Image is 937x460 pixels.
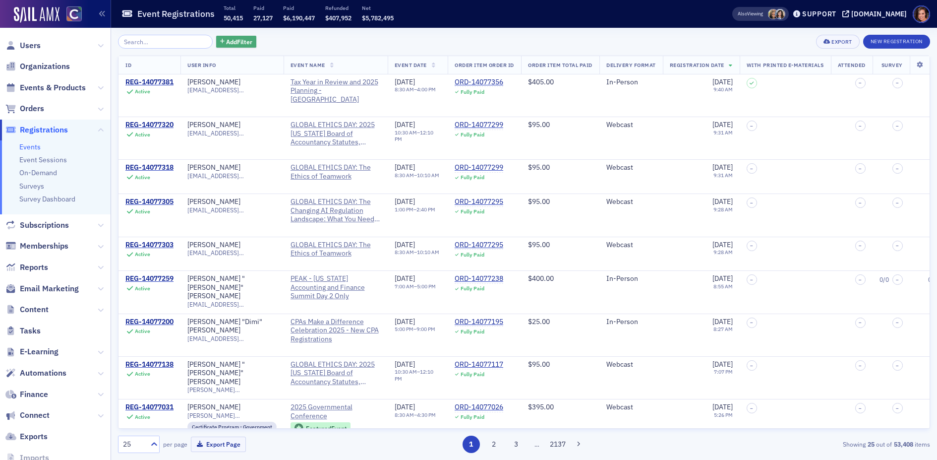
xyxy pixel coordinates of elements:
[224,14,243,22] span: 50,415
[461,208,484,215] div: Fully Paid
[859,243,862,249] span: –
[395,77,415,86] span: [DATE]
[125,318,174,327] div: REG-14077200
[455,274,503,283] a: ORD-14077238
[125,121,174,130] div: REG-14077320
[750,200,753,206] span: –
[125,241,174,250] a: REG-14077303
[20,389,48,400] span: Finance
[713,283,733,290] time: 8:55 AM
[528,163,550,172] span: $95.00
[859,405,862,411] span: –
[606,62,656,68] span: Delivery Format
[528,120,550,129] span: $95.00
[291,274,381,301] a: PEAK - [US_STATE] Accounting and Finance Summit Day 2 Only
[5,40,41,51] a: Users
[395,197,415,206] span: [DATE]
[528,317,550,326] span: $25.00
[20,40,41,51] span: Users
[291,360,381,387] a: GLOBAL ETHICS DAY: 2025 [US_STATE] Board of Accountancy Statutes, Rules, and Regulations
[747,62,824,68] span: With Printed E-Materials
[163,440,187,449] label: per page
[485,436,502,453] button: 2
[125,360,174,369] div: REG-14077138
[125,197,174,206] a: REG-14077305
[187,163,240,172] div: [PERSON_NAME]
[528,360,550,369] span: $95.00
[713,129,733,136] time: 9:31 AM
[455,78,503,87] a: ORD-14077356
[5,304,49,315] a: Content
[5,346,59,357] a: E-Learning
[455,163,503,172] div: ORD-14077299
[455,403,503,412] a: ORD-14077026
[283,14,315,22] span: $6,190,447
[224,4,243,11] p: Total
[395,283,436,290] div: –
[461,414,484,420] div: Fully Paid
[187,249,277,257] span: [EMAIL_ADDRESS][PERSON_NAME][DOMAIN_NAME]
[395,368,417,375] time: 10:30 AM
[187,197,240,206] a: [PERSON_NAME]
[5,431,48,442] a: Exports
[19,195,75,203] a: Survey Dashboard
[137,8,215,20] h1: Event Registrations
[187,78,240,87] div: [PERSON_NAME]
[187,360,277,387] div: [PERSON_NAME] "[PERSON_NAME]" [PERSON_NAME]
[606,318,656,327] div: In-Person
[20,283,79,294] span: Email Marketing
[528,240,550,249] span: $95.00
[5,103,44,114] a: Orders
[5,262,48,273] a: Reports
[325,4,351,11] p: Refunded
[606,163,656,172] div: Webcast
[291,197,381,224] span: GLOBAL ETHICS DAY: The Changing AI Regulation Landscape: What You Need to Know
[455,241,503,250] a: ORD-14077295
[606,403,656,412] div: Webcast
[291,360,381,387] span: GLOBAL ETHICS DAY: 2025 Colorado Board of Accountancy Statutes, Rules, and Regulations
[20,431,48,442] span: Exports
[896,320,899,326] span: –
[5,326,41,336] a: Tasks
[20,410,50,421] span: Connect
[187,422,277,432] div: Certificate Program - Government
[896,200,899,206] span: –
[549,436,567,453] button: 2137
[66,6,82,22] img: SailAMX
[395,206,435,213] div: –
[606,78,656,87] div: In-Person
[187,121,240,130] a: [PERSON_NAME]
[5,389,48,400] a: Finance
[838,62,866,68] span: Attended
[291,163,381,181] span: GLOBAL ETHICS DAY: The Ethics of Teamwork
[859,200,862,206] span: –
[395,86,436,93] div: –
[712,197,733,206] span: [DATE]
[14,7,59,23] a: SailAMX
[291,274,381,301] span: PEAK - Colorado Accounting and Finance Summit Day 2 Only
[714,368,733,375] time: 7:07 PM
[768,9,778,19] span: Lauren Standiford
[125,78,174,87] a: REG-14077381
[395,129,433,142] time: 12:10 PM
[118,35,213,49] input: Search…
[913,5,930,23] span: Profile
[712,317,733,326] span: [DATE]
[528,197,550,206] span: $95.00
[859,320,862,326] span: –
[395,360,415,369] span: [DATE]
[417,249,439,256] time: 10:10 AM
[135,414,150,420] div: Active
[892,440,915,449] strong: 53,408
[455,360,503,369] a: ORD-14077117
[461,371,484,378] div: Fully Paid
[750,166,753,172] span: –
[125,163,174,172] div: REG-14077318
[187,241,240,250] a: [PERSON_NAME]
[291,121,381,147] span: GLOBAL ETHICS DAY: 2025 Colorado Board of Accountancy Statutes, Rules, and Regulations
[461,89,484,95] div: Fully Paid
